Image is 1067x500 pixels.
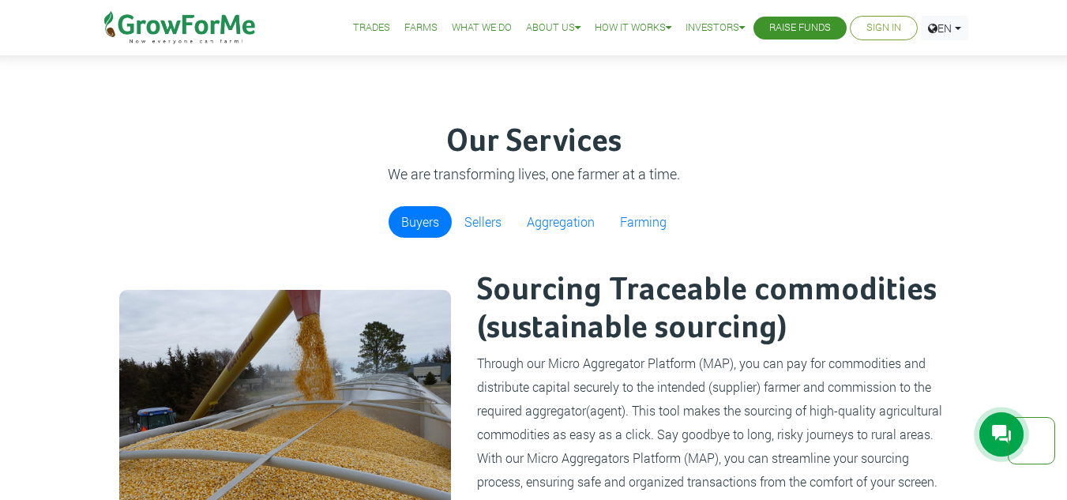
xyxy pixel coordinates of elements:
[110,164,958,185] p: We are transforming lives, one farmer at a time.
[866,20,901,36] a: Sign In
[769,20,831,36] a: Raise Funds
[477,272,946,348] h2: Sourcing Traceable commodities (sustainable sourcing)
[686,20,745,36] a: Investors
[353,20,390,36] a: Trades
[526,20,580,36] a: About Us
[110,123,958,161] h3: Our Services
[389,206,452,238] a: Buyers
[921,16,968,40] a: EN
[514,206,607,238] a: Aggregation
[595,20,671,36] a: How it Works
[452,20,512,36] a: What We Do
[607,206,679,238] a: Farming
[404,20,438,36] a: Farms
[452,206,514,238] a: Sellers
